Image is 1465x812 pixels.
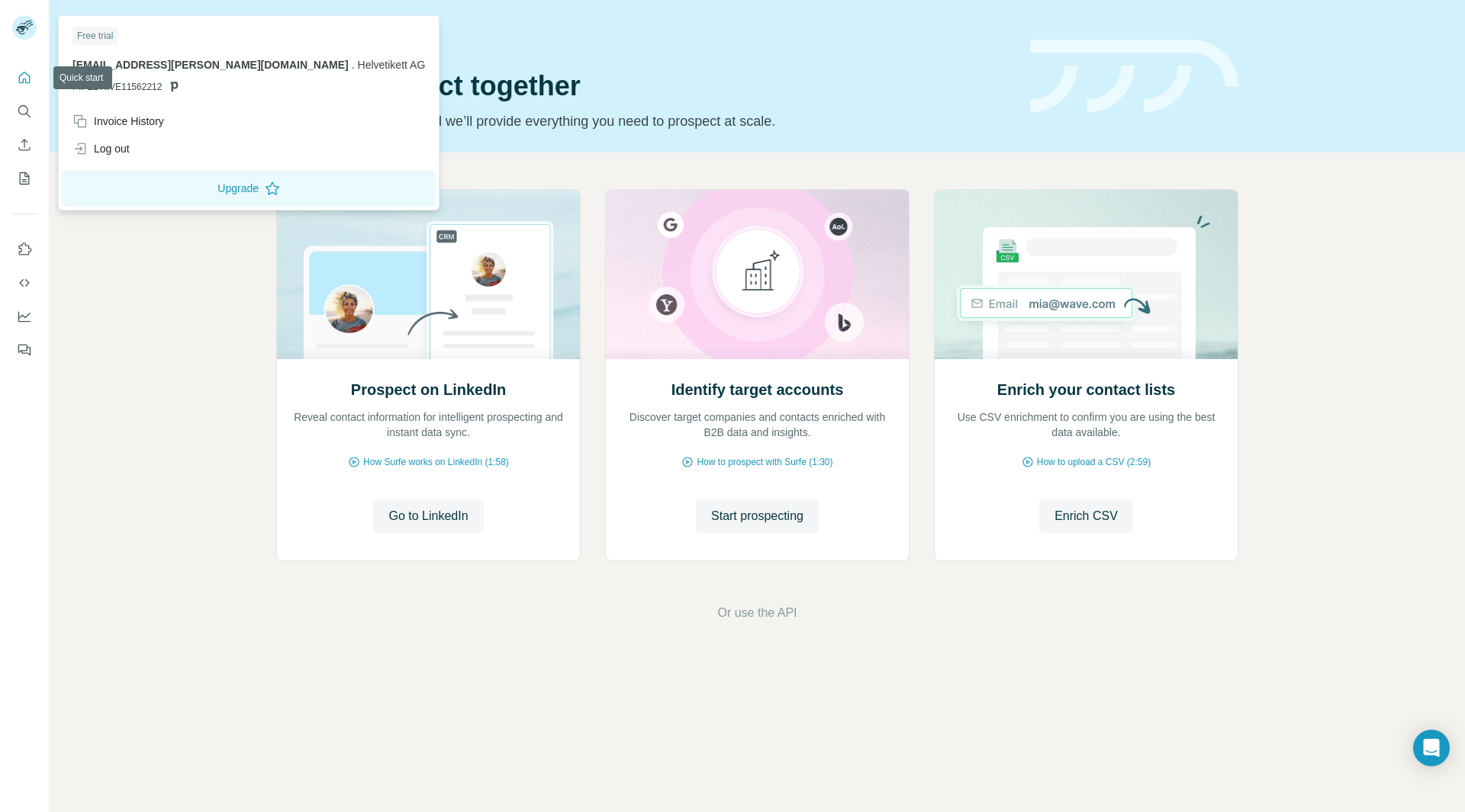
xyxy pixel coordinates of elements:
div: Open Intercom Messenger [1413,730,1450,766]
span: PIPEDRIVE11562212 [72,80,162,94]
button: Upgrade [62,170,436,207]
p: Discover target companies and contacts enriched with B2B data and insights. [621,409,893,440]
span: Start prospecting [711,507,803,525]
button: Enrich CSV [1039,499,1133,533]
span: [EMAIL_ADDRESS][PERSON_NAME][DOMAIN_NAME] [72,59,349,71]
button: Quick start [12,64,37,91]
button: Use Surfe API [12,269,37,297]
span: How to prospect with Surfe (1:30) [697,455,832,469]
p: Reveal contact information for intelligent prospecting and instant data sync. [292,409,565,440]
button: Go to LinkedIn [373,499,483,533]
h2: Identify target accounts [671,379,844,400]
span: How Surfe works on LinkedIn (1:58) [363,455,509,469]
div: Invoice History [72,114,164,129]
h2: Enrich your contact lists [997,379,1175,400]
button: Dashboard [12,303,37,330]
button: Search [12,98,37,125]
span: . [352,59,355,71]
button: Or use the API [717,604,797,622]
div: Log out [72,141,130,156]
div: Quick start [276,28,1012,43]
button: My lists [12,165,37,192]
button: Start prospecting [696,499,819,533]
img: Prospect on LinkedIn [276,190,581,359]
h2: Prospect on LinkedIn [351,379,506,400]
span: Enrich CSV [1054,507,1118,525]
div: Free trial [72,27,118,45]
button: Feedback [12,336,37,364]
span: Helvetikett AG [358,59,426,71]
button: Enrich CSV [12,131,37,159]
p: Use CSV enrichment to confirm you are using the best data available. [950,409,1222,440]
p: Pick your starting point and we’ll provide everything you need to prospect at scale. [276,111,1012,132]
span: How to upload a CSV (2:59) [1037,455,1151,469]
img: Identify target accounts [605,190,910,359]
h1: Let’s prospect together [276,71,1012,101]
img: banner [1030,40,1238,114]
button: Use Surfe on LinkedIn [12,236,37,263]
img: Enrich your contact lists [934,190,1238,359]
span: Go to LinkedIn [388,507,468,525]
